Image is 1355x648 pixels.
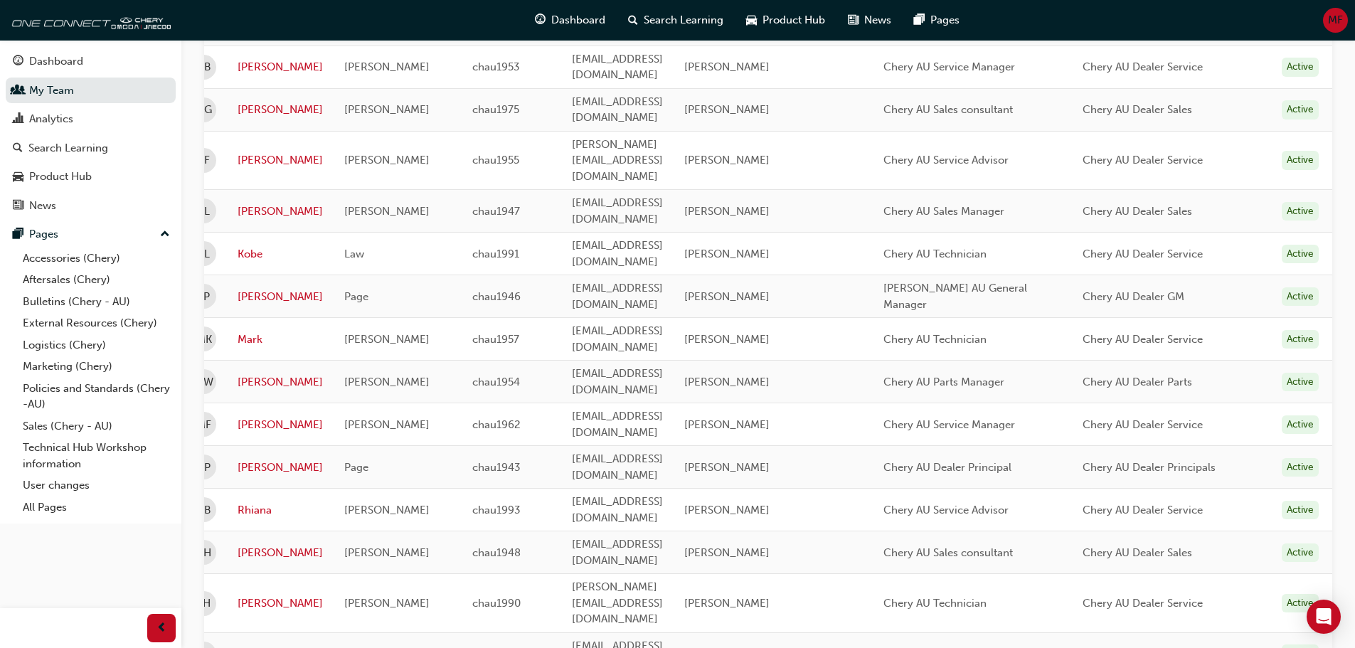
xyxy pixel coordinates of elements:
[1282,415,1319,435] div: Active
[572,239,663,268] span: [EMAIL_ADDRESS][DOMAIN_NAME]
[196,545,211,561] span: RH
[1083,546,1192,559] span: Chery AU Dealer Sales
[883,504,1009,516] span: Chery AU Service Advisor
[684,154,770,166] span: [PERSON_NAME]
[572,138,663,183] span: [PERSON_NAME][EMAIL_ADDRESS][DOMAIN_NAME]
[17,356,176,378] a: Marketing (Chery)
[344,333,430,346] span: [PERSON_NAME]
[344,103,430,116] span: [PERSON_NAME]
[903,6,971,35] a: pages-iconPages
[13,85,23,97] span: people-icon
[472,205,520,218] span: chau1947
[344,376,430,388] span: [PERSON_NAME]
[6,135,176,161] a: Search Learning
[13,171,23,184] span: car-icon
[883,282,1027,311] span: [PERSON_NAME] AU General Manager
[930,12,960,28] span: Pages
[1282,501,1319,520] div: Active
[684,103,770,116] span: [PERSON_NAME]
[238,152,323,169] a: [PERSON_NAME]
[572,324,663,354] span: [EMAIL_ADDRESS][DOMAIN_NAME]
[762,12,825,28] span: Product Hub
[883,103,1013,116] span: Chery AU Sales consultant
[6,106,176,132] a: Analytics
[684,376,770,388] span: [PERSON_NAME]
[572,538,663,567] span: [EMAIL_ADDRESS][DOMAIN_NAME]
[196,102,212,118] span: GG
[572,53,663,82] span: [EMAIL_ADDRESS][DOMAIN_NAME]
[238,102,323,118] a: [PERSON_NAME]
[684,290,770,303] span: [PERSON_NAME]
[472,290,521,303] span: chau1946
[17,291,176,313] a: Bulletins (Chery - AU)
[572,282,663,311] span: [EMAIL_ADDRESS][DOMAIN_NAME]
[1282,330,1319,349] div: Active
[238,502,323,519] a: Rhiana
[197,595,211,612] span: SH
[6,48,176,75] a: Dashboard
[344,418,430,431] span: [PERSON_NAME]
[238,460,323,476] a: [PERSON_NAME]
[684,248,770,260] span: [PERSON_NAME]
[572,580,663,625] span: [PERSON_NAME][EMAIL_ADDRESS][DOMAIN_NAME]
[617,6,735,35] a: search-iconSearch Learning
[1083,290,1184,303] span: Chery AU Dealer GM
[472,597,521,610] span: chau1990
[1282,151,1319,170] div: Active
[17,378,176,415] a: Policies and Standards (Chery -AU)
[238,246,323,262] a: Kobe
[1083,597,1203,610] span: Chery AU Dealer Service
[238,331,323,348] a: Mark
[6,164,176,190] a: Product Hub
[17,437,176,474] a: Technical Hub Workshop information
[1083,205,1192,218] span: Chery AU Dealer Sales
[344,205,430,218] span: [PERSON_NAME]
[883,418,1015,431] span: Chery AU Service Manager
[1282,287,1319,307] div: Active
[28,140,108,156] div: Search Learning
[883,597,987,610] span: Chery AU Technician
[572,367,663,396] span: [EMAIL_ADDRESS][DOMAIN_NAME]
[684,597,770,610] span: [PERSON_NAME]
[17,269,176,291] a: Aftersales (Chery)
[13,113,23,126] span: chart-icon
[684,60,770,73] span: [PERSON_NAME]
[883,154,1009,166] span: Chery AU Service Advisor
[524,6,617,35] a: guage-iconDashboard
[238,417,323,433] a: [PERSON_NAME]
[13,142,23,155] span: search-icon
[684,333,770,346] span: [PERSON_NAME]
[1282,100,1319,119] div: Active
[472,248,519,260] span: chau1991
[7,6,171,34] img: oneconnect
[344,248,364,260] span: Law
[1282,594,1319,613] div: Active
[344,60,430,73] span: [PERSON_NAME]
[572,495,663,524] span: [EMAIL_ADDRESS][DOMAIN_NAME]
[344,154,430,166] span: [PERSON_NAME]
[1083,418,1203,431] span: Chery AU Dealer Service
[29,111,73,127] div: Analytics
[1083,461,1216,474] span: Chery AU Dealer Principals
[194,374,213,391] span: MW
[883,376,1004,388] span: Chery AU Parts Manager
[196,59,211,75] span: CB
[836,6,903,35] a: news-iconNews
[883,333,987,346] span: Chery AU Technician
[160,225,170,244] span: up-icon
[1307,600,1341,634] div: Open Intercom Messenger
[572,95,663,124] span: [EMAIL_ADDRESS][DOMAIN_NAME]
[238,289,323,305] a: [PERSON_NAME]
[684,418,770,431] span: [PERSON_NAME]
[344,290,368,303] span: Page
[29,198,56,214] div: News
[238,59,323,75] a: [PERSON_NAME]
[735,6,836,35] a: car-iconProduct Hub
[572,410,663,439] span: [EMAIL_ADDRESS][DOMAIN_NAME]
[17,248,176,270] a: Accessories (Chery)
[13,55,23,68] span: guage-icon
[17,474,176,496] a: User changes
[472,461,521,474] span: chau1943
[1083,504,1203,516] span: Chery AU Dealer Service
